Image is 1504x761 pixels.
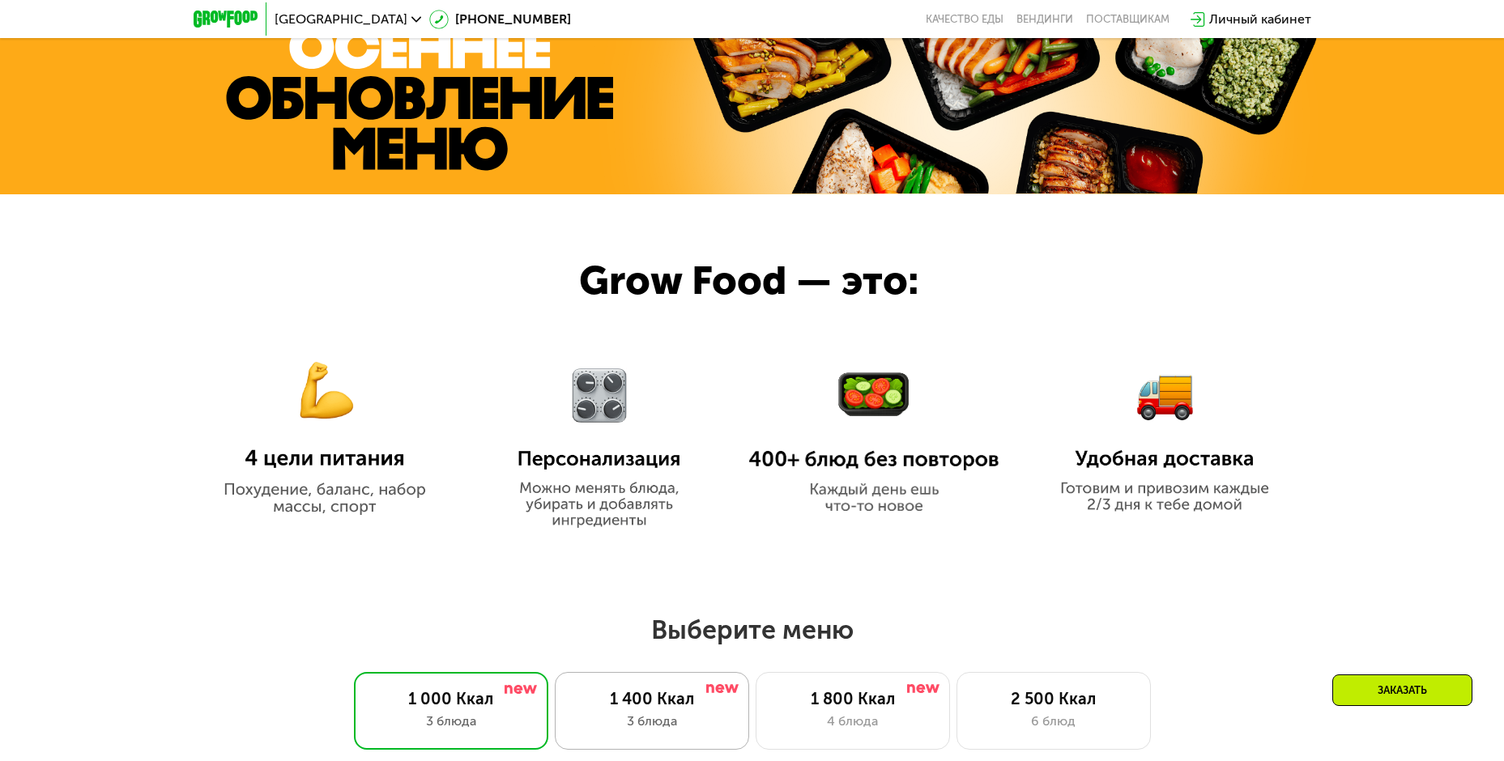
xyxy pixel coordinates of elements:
div: 3 блюда [371,712,531,731]
div: Grow Food — это: [579,251,978,311]
a: Качество еды [926,13,1003,26]
div: 1 400 Ккал [572,689,732,708]
span: [GEOGRAPHIC_DATA] [275,13,407,26]
a: Вендинги [1016,13,1073,26]
div: 3 блюда [572,712,732,731]
div: 4 блюда [773,712,933,731]
div: поставщикам [1086,13,1170,26]
div: 1 800 Ккал [773,689,933,708]
div: Заказать [1332,674,1472,706]
div: 1 000 Ккал [371,689,531,708]
div: 6 блюд [974,712,1134,731]
div: 2 500 Ккал [974,689,1134,708]
div: Личный кабинет [1209,10,1311,29]
a: [PHONE_NUMBER] [429,10,571,29]
h2: Выберите меню [52,614,1452,646]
